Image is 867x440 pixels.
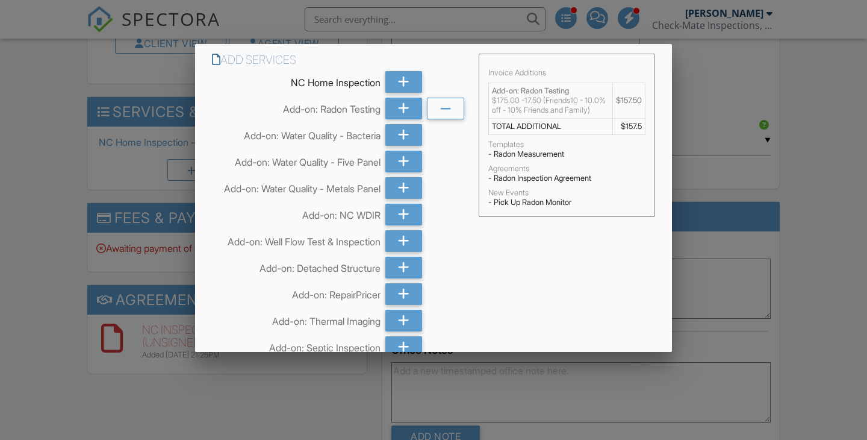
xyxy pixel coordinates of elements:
div: Add-on: Water Quality - Metals Panel [212,177,381,195]
div: Add-on: RepairPricer [212,283,381,301]
div: Add-on: Water Quality - Bacteria [212,124,381,142]
td: $157.50 [612,83,645,119]
div: Add-on: Septic Inspection [212,336,381,354]
div: Add-on: Well Flow Test & Inspection [212,230,381,248]
td: $157.5 [612,119,645,135]
div: Add-on: NC WDIR [212,204,381,222]
td: Add-on: Radon Testing [489,83,613,119]
div: $175.00 -17.50 (Friends10 - 10.0% off - 10% Friends and Family) [492,96,609,115]
div: Templates [488,140,645,149]
div: Agreements [488,164,645,174]
div: Add-on: Thermal Imaging [212,310,381,328]
div: Add-on: Detached Structure [212,257,381,275]
div: - Radon Inspection Agreement [488,174,645,183]
td: TOTAL ADDITIONAL [489,119,613,135]
div: New Events [488,188,645,198]
div: Add-on: Water Quality - Five Panel [212,151,381,169]
div: Invoice Additions [488,68,645,78]
div: - Radon Measurement [488,149,645,159]
div: NC Home Inspection [212,71,381,89]
h6: Add Services [212,54,464,66]
div: Add-on: Radon Testing [212,98,381,116]
div: - Pick Up Radon Monitor [488,198,645,207]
